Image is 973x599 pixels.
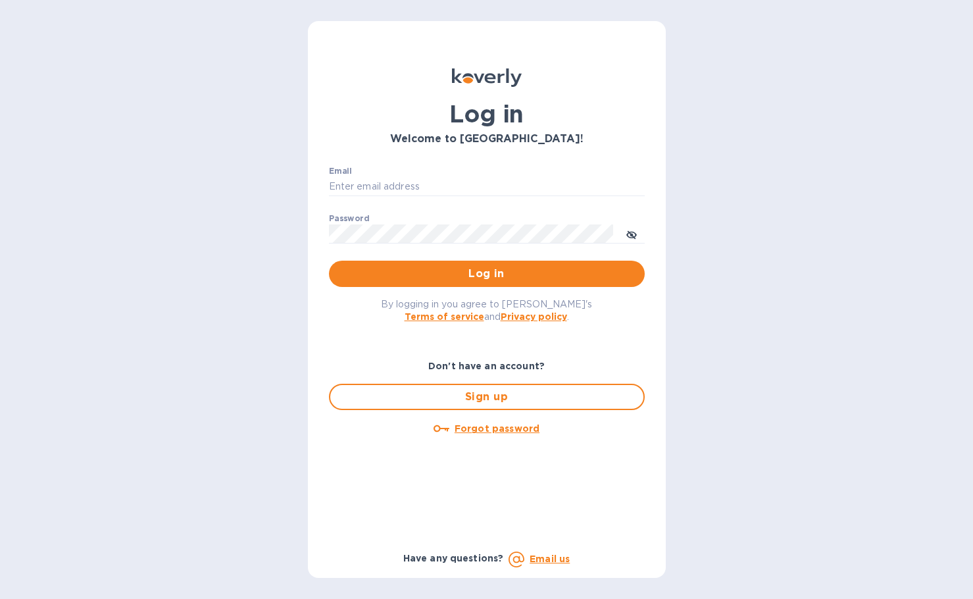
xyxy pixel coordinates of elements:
a: Privacy policy [501,311,567,322]
h3: Welcome to [GEOGRAPHIC_DATA]! [329,133,645,145]
u: Forgot password [455,423,539,434]
button: Sign up [329,384,645,410]
span: Log in [339,266,634,282]
span: Sign up [341,389,633,405]
input: Enter email address [329,177,645,197]
a: Email us [530,554,570,564]
span: By logging in you agree to [PERSON_NAME]'s and . [381,299,592,322]
button: Log in [329,261,645,287]
img: Koverly [452,68,522,87]
h1: Log in [329,100,645,128]
a: Terms of service [405,311,484,322]
b: Have any questions? [403,553,504,563]
b: Don't have an account? [428,361,545,371]
label: Password [329,215,369,222]
label: Email [329,167,352,175]
button: toggle password visibility [618,221,645,247]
